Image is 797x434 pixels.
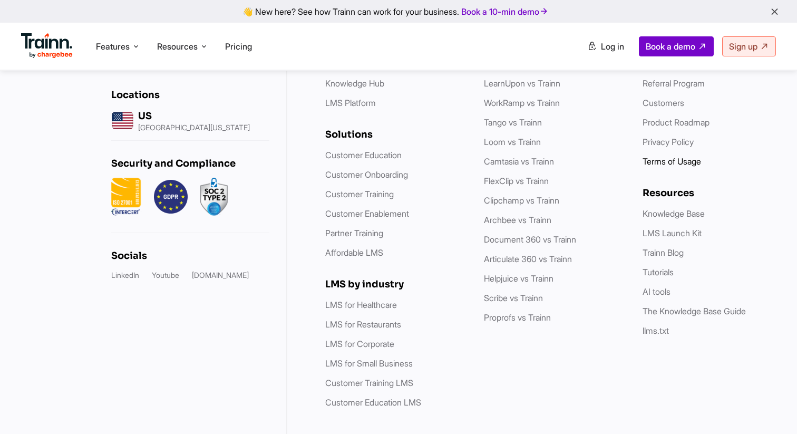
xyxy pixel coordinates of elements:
a: Knowledge Base [643,208,705,219]
a: Customer Enablement [325,208,409,219]
a: Privacy Policy [643,137,694,147]
a: Knowledge Hub [325,78,384,89]
div: 👋 New here? See how Trainn can work for your business. [6,6,791,16]
div: Security and Compliance [111,158,269,169]
img: Trainn Logo [21,33,73,59]
a: LMS for Restaurants [325,319,401,330]
a: Document 360 vs Trainn [484,234,576,245]
a: Log in [581,37,630,56]
a: Loom vs Trainn [484,137,541,147]
span: Features [96,41,130,52]
a: Helpjuice vs Trainn [484,273,553,284]
div: Resources [643,187,780,199]
a: Product Roadmap [643,117,709,128]
a: Archbee vs Trainn [484,215,551,225]
p: [GEOGRAPHIC_DATA][US_STATE] [138,124,250,131]
a: Clipchamp vs Trainn [484,195,559,206]
a: WorkRamp vs Trainn [484,98,560,108]
iframe: Chat Widget [744,383,797,434]
div: Solutions [325,129,463,140]
a: FlexClip vs Trainn [484,176,549,186]
a: Tango vs Trainn [484,117,542,128]
a: LMS for Healthcare [325,300,397,310]
a: Terms of Usage [643,156,701,167]
a: Customer Training LMS [325,378,413,388]
a: Youtube [152,270,179,281]
div: LMS by industry [325,278,463,290]
a: Book a demo [639,36,714,56]
a: Trainn Blog [643,247,684,258]
img: soc2 [200,178,228,216]
a: LMS for Corporate [325,339,394,349]
a: [DOMAIN_NAME] [192,270,249,281]
div: US [138,110,250,122]
a: LMS Launch Kit [643,228,702,238]
img: GDPR.png [154,178,188,216]
a: Book a 10-min demo [459,4,551,19]
a: LMS Platform [325,98,376,108]
a: Camtasia vs Trainn [484,156,554,167]
a: AI tools [643,286,670,297]
a: Pricing [225,41,252,52]
a: Referral Program [643,78,705,89]
a: llms.txt [643,325,669,336]
span: Book a demo [646,41,695,52]
a: Customers [643,98,684,108]
a: LMS for Small Business [325,358,413,369]
a: LearnUpon vs Trainn [484,78,560,89]
div: Socials [111,250,269,262]
span: Log in [601,41,624,52]
a: Articulate 360 vs Trainn [484,254,572,264]
a: LinkedIn [111,270,139,281]
a: Sign up [722,36,776,56]
img: us headquarters [111,109,134,132]
a: Customer Onboarding [325,169,408,180]
a: Tutorials [643,267,674,277]
a: Customer Education LMS [325,397,421,408]
a: Customer Training [325,189,394,199]
a: The Knowledge Base Guide [643,306,746,316]
a: Proprofs vs Trainn [484,312,551,323]
a: Customer Education [325,150,402,160]
a: Affordable LMS [325,247,383,258]
span: Resources [157,41,198,52]
img: ISO [111,178,141,216]
a: Partner Training [325,228,383,238]
div: Locations [111,89,269,101]
a: Scribe vs Trainn [484,293,543,303]
span: Sign up [729,41,757,52]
